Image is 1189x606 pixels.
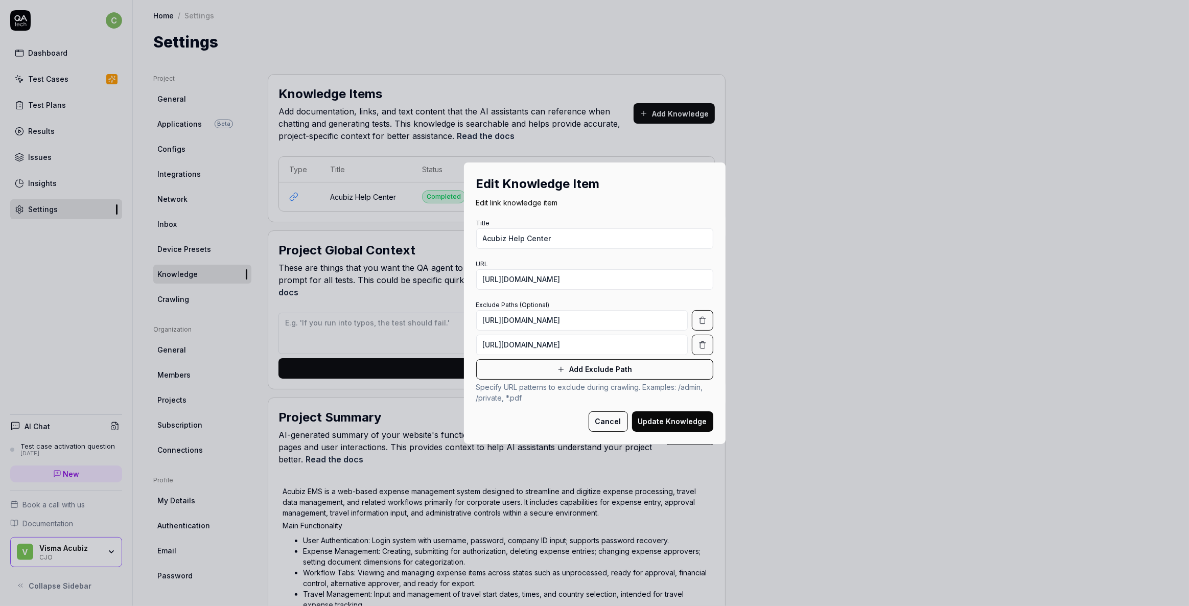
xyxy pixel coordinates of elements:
p: Edit link knowledge item [476,197,713,208]
label: Title [476,219,490,227]
input: https://example.com [476,269,713,290]
input: /admin, /private, *.pdf [476,335,688,355]
input: /admin, /private, *.pdf [476,310,688,331]
p: Specify URL patterns to exclude during crawling. Examples: /admin, /private, *.pdf [476,382,713,403]
h2: Edit Knowledge Item [476,175,713,193]
label: Exclude Paths (Optional) [476,301,550,309]
input: Enter a title [476,228,713,249]
button: Update Knowledge [632,411,713,432]
button: Add Exclude Path [476,359,713,380]
label: URL [476,260,488,268]
button: Cancel [589,411,628,432]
